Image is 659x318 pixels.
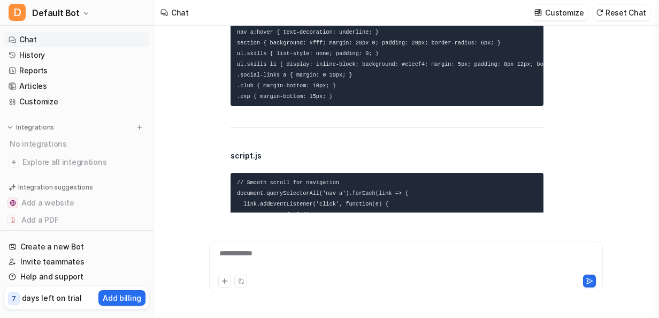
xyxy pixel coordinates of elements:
[12,294,16,304] p: 7
[32,5,80,20] span: Default Bot
[103,292,141,304] p: Add billing
[9,4,26,21] span: D
[4,239,149,254] a: Create a new Bot
[136,124,143,131] img: menu_add.svg
[4,155,149,170] a: Explore all integrations
[10,217,16,223] img: Add a PDF
[531,5,588,20] button: Customize
[596,9,603,17] img: reset
[4,32,149,47] a: Chat
[4,229,149,246] button: Add a Google Doc
[4,211,149,229] button: Add a PDFAdd a PDF
[593,5,650,20] button: Reset Chat
[545,7,584,18] p: Customize
[9,157,19,168] img: explore all integrations
[237,179,481,282] code: // Smooth scroll for navigation document.querySelectorAll('nav a').forEach(link => { link.addEven...
[6,135,149,153] div: No integrations
[98,290,145,306] button: Add billing
[4,122,57,133] button: Integrations
[16,123,54,132] p: Integrations
[4,254,149,269] a: Invite teammates
[4,63,149,78] a: Reports
[4,269,149,284] a: Help and support
[6,124,14,131] img: expand menu
[231,151,262,160] strong: script.js
[4,94,149,109] a: Customize
[22,154,145,171] span: Explore all integrations
[4,79,149,94] a: Articles
[18,183,93,192] p: Integration suggestions
[10,200,16,206] img: Add a website
[534,9,542,17] img: customize
[171,7,189,18] div: Chat
[22,292,82,304] p: days left on trial
[4,194,149,211] button: Add a websiteAdd a website
[4,48,149,63] a: History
